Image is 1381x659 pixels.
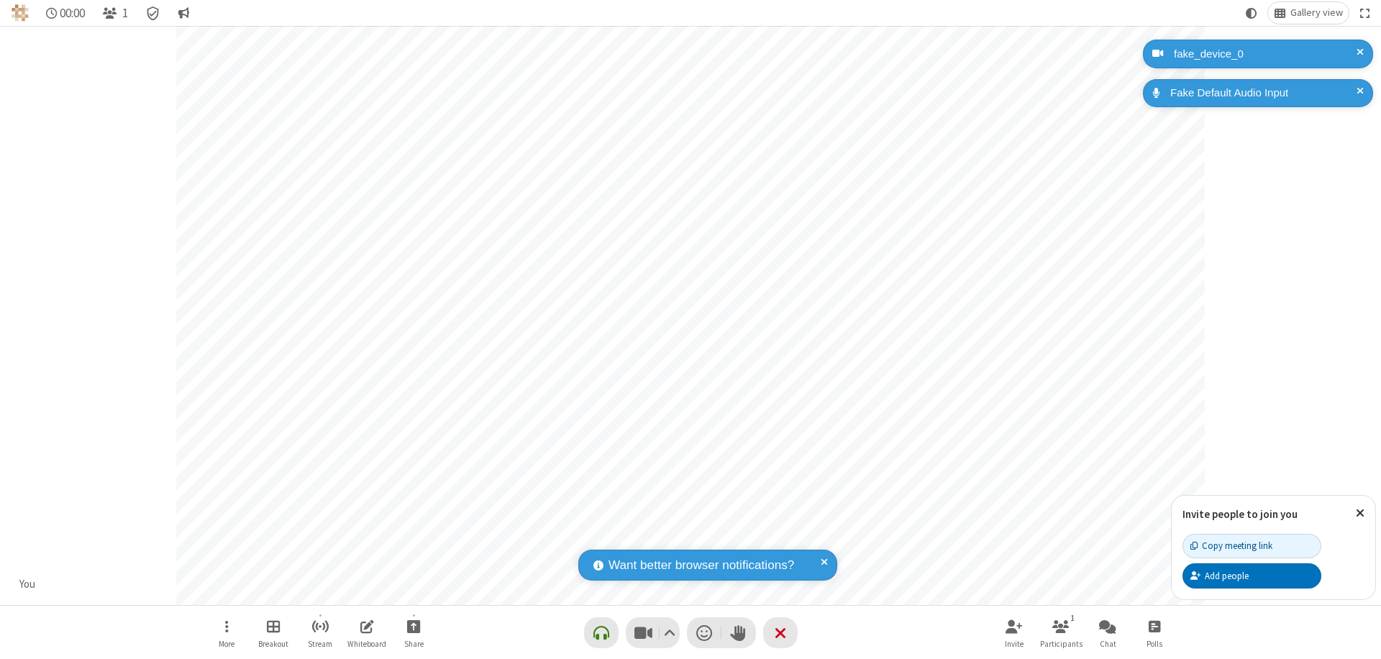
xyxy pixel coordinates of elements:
[219,640,234,648] span: More
[14,576,41,593] div: You
[1354,2,1376,24] button: Fullscreen
[252,612,295,653] button: Manage Breakout Rooms
[345,612,388,653] button: Open shared whiteboard
[1290,7,1343,19] span: Gallery view
[993,612,1036,653] button: Invite participants (⌘+Shift+I)
[258,640,288,648] span: Breakout
[1345,496,1375,531] button: Close popover
[404,640,424,648] span: Share
[1240,2,1263,24] button: Using system theme
[584,617,619,648] button: Connect your audio
[609,556,794,575] span: Want better browser notifications?
[1169,46,1362,63] div: fake_device_0
[308,640,332,648] span: Stream
[172,2,195,24] button: Conversation
[298,612,342,653] button: Start streaming
[1190,539,1272,553] div: Copy meeting link
[1133,612,1176,653] button: Open poll
[140,2,167,24] div: Meeting details Encryption enabled
[1182,507,1298,521] label: Invite people to join you
[1268,2,1349,24] button: Change layout
[60,6,85,20] span: 00:00
[205,612,248,653] button: Open menu
[392,612,435,653] button: Start sharing
[1086,612,1129,653] button: Open chat
[40,2,91,24] div: Timer
[12,4,29,22] img: QA Selenium DO NOT DELETE OR CHANGE
[1165,85,1362,101] div: Fake Default Audio Input
[96,2,134,24] button: Open participant list
[1182,563,1321,588] button: Add people
[1147,640,1162,648] span: Polls
[1040,640,1083,648] span: Participants
[1039,612,1083,653] button: Open participant list
[660,617,679,648] button: Video setting
[1067,612,1079,624] div: 1
[347,640,386,648] span: Whiteboard
[626,617,680,648] button: Stop video (⌘+Shift+V)
[1005,640,1024,648] span: Invite
[721,617,756,648] button: Raise hand
[122,6,128,20] span: 1
[763,617,798,648] button: End or leave meeting
[1100,640,1116,648] span: Chat
[1182,534,1321,558] button: Copy meeting link
[687,617,721,648] button: Send a reaction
